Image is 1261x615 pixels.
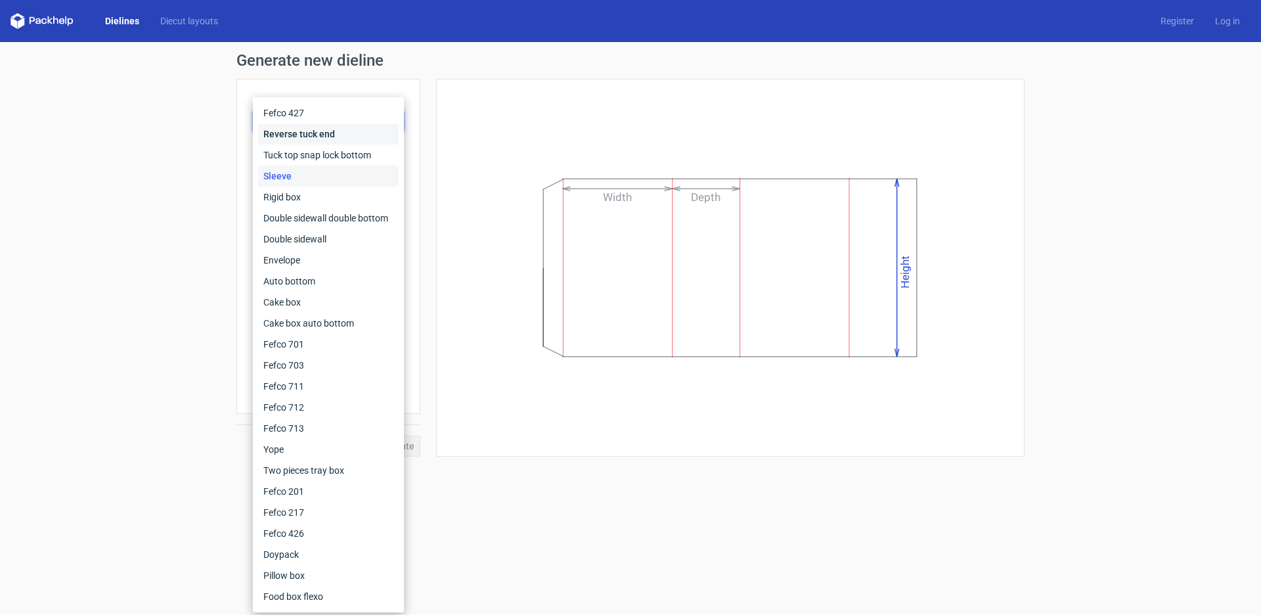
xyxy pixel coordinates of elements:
[258,439,399,460] div: Yope
[258,102,399,124] div: Fefco 427
[258,124,399,145] div: Reverse tuck end
[258,565,399,586] div: Pillow box
[95,14,150,28] a: Dielines
[258,460,399,481] div: Two pieces tray box
[258,208,399,229] div: Double sidewall double bottom
[258,481,399,502] div: Fefco 201
[258,334,399,355] div: Fefco 701
[692,191,721,204] text: Depth
[258,229,399,250] div: Double sidewall
[258,397,399,418] div: Fefco 712
[253,95,404,108] label: Product template
[258,313,399,334] div: Cake box auto bottom
[258,271,399,292] div: Auto bottom
[1205,14,1250,28] a: Log in
[258,166,399,187] div: Sleeve
[258,502,399,523] div: Fefco 217
[258,187,399,208] div: Rigid box
[236,53,1025,68] h1: Generate new dieline
[150,14,229,28] a: Diecut layouts
[258,523,399,544] div: Fefco 426
[604,191,632,204] text: Width
[899,256,912,288] text: Height
[258,376,399,397] div: Fefco 711
[258,418,399,439] div: Fefco 713
[258,544,399,565] div: Doypack
[258,292,399,313] div: Cake box
[258,250,399,271] div: Envelope
[1150,14,1205,28] a: Register
[258,586,399,607] div: Food box flexo
[258,355,399,376] div: Fefco 703
[258,145,399,166] div: Tuck top snap lock bottom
